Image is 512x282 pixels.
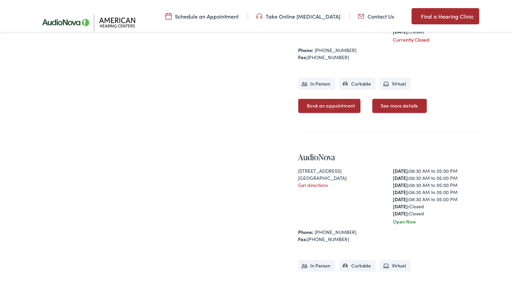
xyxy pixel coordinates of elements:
li: In Person [298,258,335,270]
img: utility icon [411,11,418,19]
a: Schedule an Appointment [165,11,239,19]
a: Find a Hearing Clinic [411,7,479,23]
h4: AudioNova [298,151,480,161]
div: [STREET_ADDRESS] [298,166,385,173]
a: [PHONE_NUMBER] [315,45,356,52]
li: Curbside [339,258,376,270]
strong: Fax: [298,52,307,59]
div: 08:30 AM to 05:00 PM 08:30 AM to 05:00 PM 08:30 AM to 05:00 PM 08:30 AM to 05:00 PM 08:30 AM to 0... [393,166,480,216]
a: [PHONE_NUMBER] [315,227,356,234]
div: [PHONE_NUMBER] [298,52,480,60]
strong: Phone: [298,227,313,234]
strong: [DATE]: [393,180,409,187]
strong: Phone: [298,45,313,52]
strong: [DATE]: [393,202,409,208]
strong: [DATE]: [393,173,409,180]
strong: [DATE]: [393,209,409,215]
a: Get directions [298,180,328,187]
a: Take Online [MEDICAL_DATA] [256,11,340,19]
a: Contact Us [358,11,394,19]
li: Curbside [339,76,376,88]
strong: [DATE]: [393,187,409,194]
div: [GEOGRAPHIC_DATA] [298,173,385,180]
strong: Fax: [298,234,307,241]
img: utility icon [358,11,364,19]
a: Book an appointment [298,97,360,112]
strong: [DATE]: [393,194,409,201]
img: utility icon [165,11,172,19]
div: Open Now [393,217,480,224]
img: utility icon [256,11,262,19]
div: [PHONE_NUMBER] [298,234,480,241]
a: See more details [372,97,427,112]
strong: [DATE]: [393,27,409,33]
li: In Person [298,76,335,88]
div: Currently Closed [393,35,480,42]
strong: [DATE]: [393,166,409,173]
li: Virtual [380,258,410,270]
li: Virtual [380,76,410,88]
